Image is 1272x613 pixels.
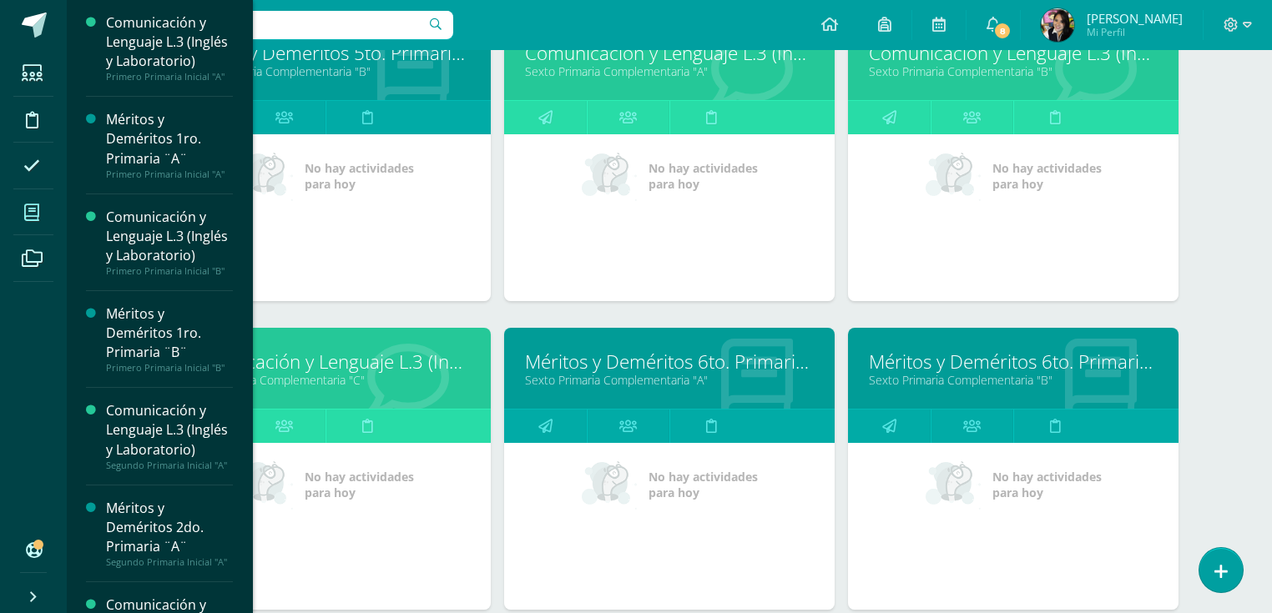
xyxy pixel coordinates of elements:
a: Quinto Primaria Complementaria "B" [181,63,470,79]
span: No hay actividades para hoy [305,469,414,500]
a: Comunicación y Lenguaje L.3 (Inglés y Laboratorio) [525,40,814,66]
div: Primero Primaria Inicial "A" [106,71,233,83]
span: 8 [993,22,1012,40]
a: Comunicación y Lenguaje L.3 (Inglés y Laboratorio)Segundo Primaria Inicial "A" [106,401,233,470]
img: no_activities_small.png [238,151,293,201]
a: Méritos y Deméritos 5to. Primaria ¨B¨ [181,40,470,66]
span: No hay actividades para hoy [992,160,1102,192]
img: no_activities_small.png [926,151,981,201]
a: Méritos y Deméritos 1ro. Primaria ¨A¨Primero Primaria Inicial "A" [106,110,233,179]
a: Sexto Primaria Complementaria "C" [181,372,470,388]
a: Méritos y Deméritos 6to. Primaria ¨A¨ [525,349,814,374]
span: [PERSON_NAME] [1087,10,1183,27]
input: Busca un usuario... [78,11,453,39]
a: Comunicación y Lenguaje L.3 (Inglés y Laboratorio)Primero Primaria Inicial "B" [106,208,233,277]
a: Sexto Primaria Complementaria "B" [869,372,1158,388]
div: Comunicación y Lenguaje L.3 (Inglés y Laboratorio) [106,401,233,459]
div: Primero Primaria Inicial "A" [106,168,233,180]
img: no_activities_small.png [582,460,637,510]
span: No hay actividades para hoy [649,469,758,500]
div: Méritos y Deméritos 2do. Primaria ¨A¨ [106,499,233,556]
a: Sexto Primaria Complementaria "A" [525,372,814,388]
img: no_activities_small.png [582,151,637,201]
img: no_activities_small.png [238,460,293,510]
div: Segundo Primaria Inicial "A" [106,460,233,471]
a: Comunicación y Lenguaje L.3 (Inglés y Laboratorio) [181,349,470,374]
a: Comunicación y Lenguaje L.3 (Inglés y Laboratorio)Primero Primaria Inicial "A" [106,13,233,83]
a: Sexto Primaria Complementaria "B" [869,63,1158,79]
img: 47fbbcbd1c9a7716bb8cb4b126b93520.png [1041,8,1074,42]
a: Comunicación y Lenguaje L.3 (Inglés y Laboratorio) [869,40,1158,66]
div: Segundo Primaria Inicial "A" [106,556,233,568]
span: Mi Perfil [1087,25,1183,39]
div: Primero Primaria Inicial "B" [106,362,233,374]
a: Méritos y Deméritos 1ro. Primaria ¨B¨Primero Primaria Inicial "B" [106,304,233,374]
a: Méritos y Deméritos 6to. Primaria ¨B¨ [869,349,1158,374]
div: Comunicación y Lenguaje L.3 (Inglés y Laboratorio) [106,208,233,265]
div: Méritos y Deméritos 1ro. Primaria ¨A¨ [106,110,233,168]
span: No hay actividades para hoy [649,160,758,192]
a: Méritos y Deméritos 2do. Primaria ¨A¨Segundo Primaria Inicial "A" [106,499,233,568]
span: No hay actividades para hoy [992,469,1102,500]
a: Sexto Primaria Complementaria "A" [525,63,814,79]
span: No hay actividades para hoy [305,160,414,192]
div: Méritos y Deméritos 1ro. Primaria ¨B¨ [106,304,233,362]
div: Comunicación y Lenguaje L.3 (Inglés y Laboratorio) [106,13,233,71]
div: Primero Primaria Inicial "B" [106,265,233,277]
img: no_activities_small.png [926,460,981,510]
